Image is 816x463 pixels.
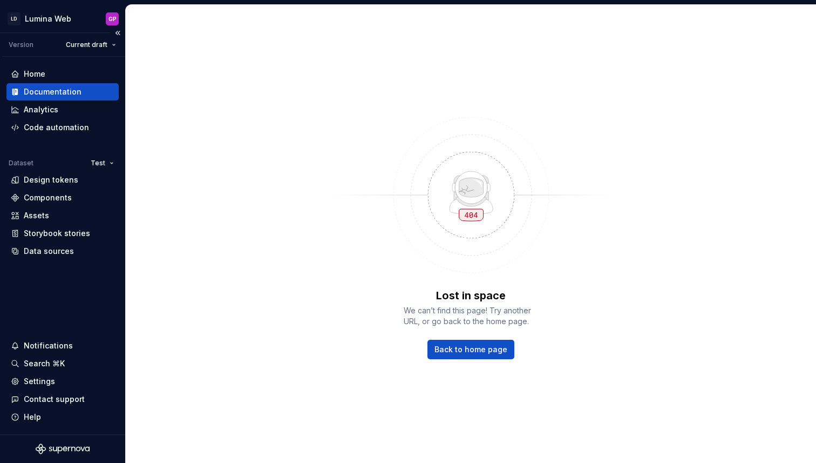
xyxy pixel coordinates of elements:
[24,246,74,257] div: Data sources
[436,288,506,303] p: Lost in space
[91,159,105,167] span: Test
[6,207,119,224] a: Assets
[86,156,119,171] button: Test
[61,37,121,52] button: Current draft
[2,7,123,30] button: LDLumina WebGP
[6,225,119,242] a: Storybook stories
[6,337,119,354] button: Notifications
[6,373,119,390] a: Settings
[6,355,119,372] button: Search ⌘K
[24,228,90,239] div: Storybook stories
[6,171,119,189] a: Design tokens
[6,119,119,136] a: Code automation
[434,344,507,355] span: Back to home page
[108,15,117,23] div: GP
[24,175,78,185] div: Design tokens
[9,159,33,167] div: Dataset
[24,104,58,115] div: Analytics
[24,192,72,203] div: Components
[24,210,49,221] div: Assets
[110,25,125,41] button: Collapse sidebar
[404,305,539,327] span: We can’t find this page! Try another URL, or go back to the home page.
[6,189,119,206] a: Components
[6,408,119,426] button: Help
[66,41,107,49] span: Current draft
[24,358,65,369] div: Search ⌘K
[24,69,45,79] div: Home
[427,340,514,359] a: Back to home page
[24,394,85,405] div: Contact support
[24,340,73,351] div: Notifications
[9,41,33,49] div: Version
[6,391,119,408] button: Contact support
[6,65,119,83] a: Home
[24,86,81,97] div: Documentation
[8,12,21,25] div: LD
[25,14,71,24] div: Lumina Web
[6,101,119,118] a: Analytics
[24,412,41,422] div: Help
[24,122,89,133] div: Code automation
[36,444,90,454] svg: Supernova Logo
[24,376,55,387] div: Settings
[6,83,119,100] a: Documentation
[6,243,119,260] a: Data sources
